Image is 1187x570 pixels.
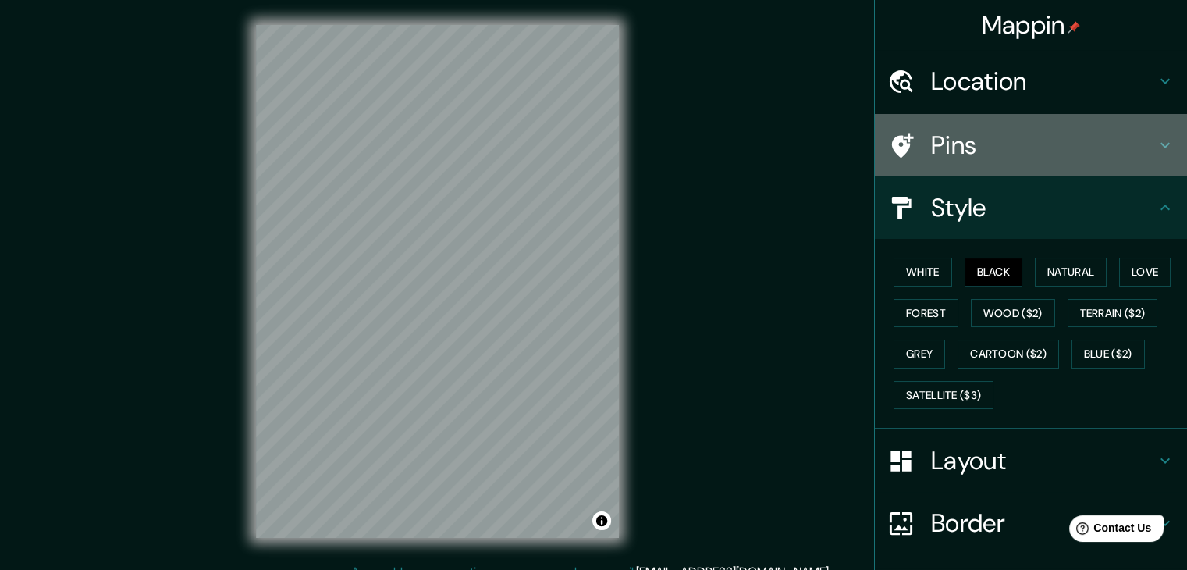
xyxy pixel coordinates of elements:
div: Location [875,50,1187,112]
button: White [894,258,952,287]
button: Forest [894,299,958,328]
div: Border [875,492,1187,554]
img: pin-icon.png [1068,21,1080,34]
button: Cartoon ($2) [958,340,1059,369]
button: Grey [894,340,945,369]
button: Satellite ($3) [894,381,993,410]
iframe: Help widget launcher [1048,509,1170,553]
h4: Pins [931,130,1156,161]
h4: Border [931,508,1156,539]
h4: Layout [931,445,1156,476]
button: Wood ($2) [971,299,1055,328]
button: Terrain ($2) [1068,299,1158,328]
button: Blue ($2) [1071,340,1145,369]
button: Black [965,258,1023,287]
h4: Mappin [982,9,1081,41]
button: Love [1119,258,1171,287]
canvas: Map [256,25,619,538]
h4: Style [931,192,1156,223]
div: Layout [875,429,1187,492]
button: Toggle attribution [592,511,611,530]
div: Pins [875,114,1187,176]
h4: Location [931,66,1156,97]
button: Natural [1035,258,1107,287]
div: Style [875,176,1187,239]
